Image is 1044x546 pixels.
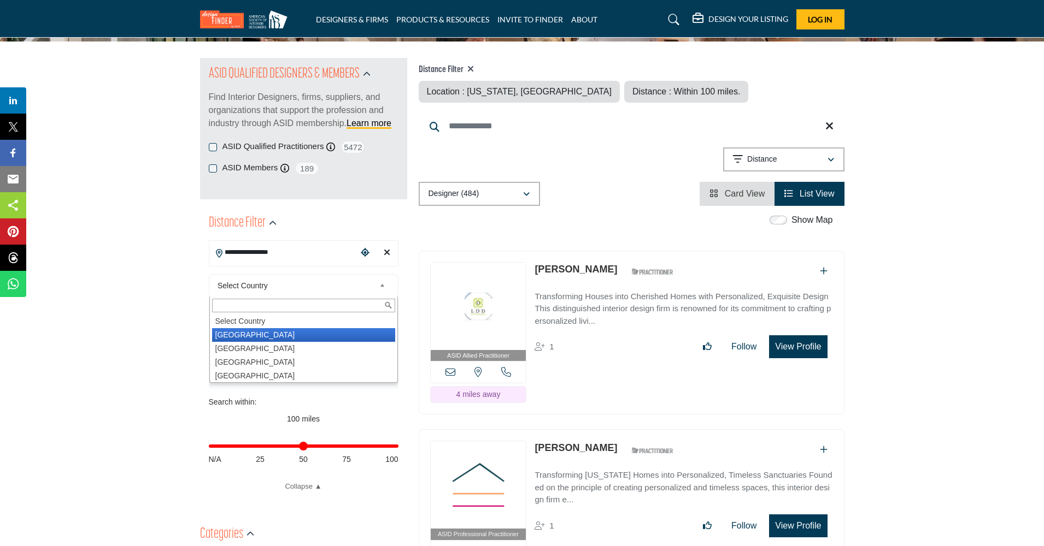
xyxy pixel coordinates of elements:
p: Distance [747,154,777,165]
h5: DESIGN YOUR LISTING [708,14,788,24]
button: Like listing [696,515,719,537]
button: Follow [724,515,764,537]
li: [GEOGRAPHIC_DATA] [212,355,395,369]
span: 1 [549,342,554,351]
span: Location : [US_STATE], [GEOGRAPHIC_DATA] [427,87,612,96]
img: Ramona Eldridge [431,441,526,529]
a: Search [658,11,687,28]
span: 4 miles away [456,390,500,399]
a: Add To List [820,266,828,276]
label: ASID Members [222,162,278,174]
a: Transforming [US_STATE] Homes into Personalized, Timeless Sanctuaries Founded on the principle of... [535,462,832,506]
button: View Profile [769,514,827,537]
span: Log In [808,15,832,24]
a: ASID Professional Practitioner [431,441,526,540]
a: Collapse ▲ [209,481,398,492]
p: Transforming Houses into Cherished Homes with Personalized, Exquisite Design This distinguished i... [535,290,832,328]
p: Lisa Davenport [535,262,617,277]
span: 5472 [341,140,365,154]
li: Card View [700,182,775,206]
a: ABOUT [571,15,597,24]
div: Followers [535,519,554,532]
a: Transforming Houses into Cherished Homes with Personalized, Exquisite Design This distinguished i... [535,284,832,328]
p: Designer (484) [429,188,479,199]
img: ASID Qualified Practitioners Badge Icon [627,265,677,278]
input: Search Keyword [419,113,844,139]
li: [GEOGRAPHIC_DATA] [212,342,395,355]
img: ASID Qualified Practitioners Badge Icon [627,443,677,457]
span: ASID Allied Practitioner [447,351,509,360]
input: ASID Qualified Practitioners checkbox [209,143,217,151]
span: Card View [725,189,765,198]
a: Learn more [347,118,391,128]
button: Like listing [696,336,719,358]
span: List View [800,189,835,198]
a: ASID Allied Practitioner [431,263,526,361]
span: 50 [299,454,308,465]
img: Lisa Davenport [431,263,526,350]
span: 100 miles [287,414,320,423]
li: Select Country [212,314,395,328]
p: Find Interior Designers, firms, suppliers, and organizations that support the profession and indu... [209,91,398,130]
div: Followers [535,340,554,353]
h2: Distance Filter [209,213,266,233]
a: PRODUCTS & RESOURCES [396,15,489,24]
span: Select Country [218,279,375,292]
button: Distance [723,147,844,171]
h4: Distance Filter [419,64,749,75]
span: Distance : Within 100 miles. [632,87,740,96]
span: N/A [209,454,221,465]
span: 189 [295,162,319,175]
input: Search Text [212,299,395,312]
label: Show Map [791,213,833,227]
div: Search within: [209,396,398,408]
div: DESIGN YOUR LISTING [693,13,788,26]
input: Search Location [209,242,357,263]
h2: ASID QUALIFIED DESIGNERS & MEMBERS [209,64,360,84]
a: View List [784,189,834,198]
div: Clear search location [379,241,395,265]
img: Site Logo [200,10,293,28]
span: 1 [549,521,554,530]
li: [GEOGRAPHIC_DATA] [212,369,395,383]
li: List View [775,182,844,206]
span: ASID Professional Practitioner [438,530,519,539]
button: Designer (484) [419,182,540,206]
span: 25 [256,454,265,465]
a: Add To List [820,445,828,454]
a: INVITE TO FINDER [497,15,563,24]
span: 75 [342,454,351,465]
a: [PERSON_NAME] [535,442,617,453]
button: Follow [724,336,764,358]
button: View Profile [769,335,827,358]
p: Ramona Eldridge [535,441,617,455]
a: DESIGNERS & FIRMS [316,15,388,24]
p: Transforming [US_STATE] Homes into Personalized, Timeless Sanctuaries Founded on the principle of... [535,469,832,506]
button: Log In [796,9,844,29]
a: [PERSON_NAME] [535,264,617,275]
li: [GEOGRAPHIC_DATA] [212,328,395,342]
input: ASID Members checkbox [209,164,217,173]
span: 100 [385,454,398,465]
h2: Categories [200,525,243,544]
div: Choose your current location [357,241,373,265]
a: View Card [709,189,765,198]
label: ASID Qualified Practitioners [222,140,324,153]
